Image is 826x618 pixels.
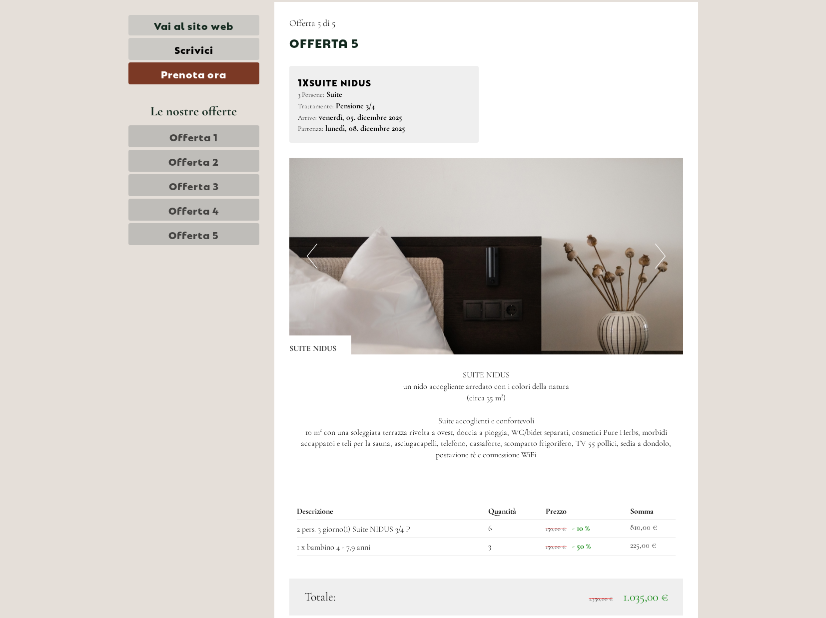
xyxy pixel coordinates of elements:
th: Descrizione [297,504,484,519]
div: SUITE NIDUS [298,74,470,89]
span: 150,00 € [546,543,566,550]
button: Next [655,244,666,269]
small: Partenza: [298,124,323,133]
div: Totale: [297,589,486,606]
div: Le nostre offerte [128,102,259,120]
span: Offerta 5 di 5 [289,17,335,28]
span: - 10 % [572,523,590,533]
button: Previous [307,244,317,269]
span: 1.350,00 € [589,595,613,602]
th: Somma [626,504,676,519]
small: 3 Persone: [298,90,324,99]
td: 2 pers. 3 giorno(i) Suite NIDUS 3/4 P [297,519,484,537]
td: 6 [484,519,542,537]
td: 3 [484,537,542,555]
b: venerdì, 05. dicembre 2025 [319,112,402,122]
a: Scrivici [128,38,259,60]
p: SUITE NIDUS un nido accogliente arredato con i colori della natura (circa 35 m²) Suite accoglient... [289,369,683,461]
small: Arrivo: [298,113,317,122]
span: Offerta 1 [169,129,218,143]
div: Offerta 5 [289,34,359,51]
a: Vai al sito web [128,15,259,35]
th: Quantità [484,504,542,519]
span: Offerta 2 [168,154,219,168]
span: - 50 % [572,541,591,551]
td: 225,00 € [626,537,676,555]
td: 1 x bambino 4 - 7,9 anni [297,537,484,555]
b: Suite [326,89,342,99]
span: Offerta 3 [169,178,219,192]
span: Offerta 5 [168,227,219,241]
td: 810,00 € [626,519,676,537]
a: Prenota ora [128,62,259,84]
span: 1.035,00 € [623,590,668,604]
b: lunedì, 08. dicembre 2025 [325,123,405,133]
span: Offerta 4 [168,203,219,217]
div: SUITE NIDUS [289,335,351,354]
span: 150,00 € [546,525,566,532]
small: Trattamento: [298,102,334,110]
img: image [289,158,683,354]
b: 1x [298,74,309,88]
b: Pensione 3/4 [336,101,375,111]
th: Prezzo [542,504,626,519]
